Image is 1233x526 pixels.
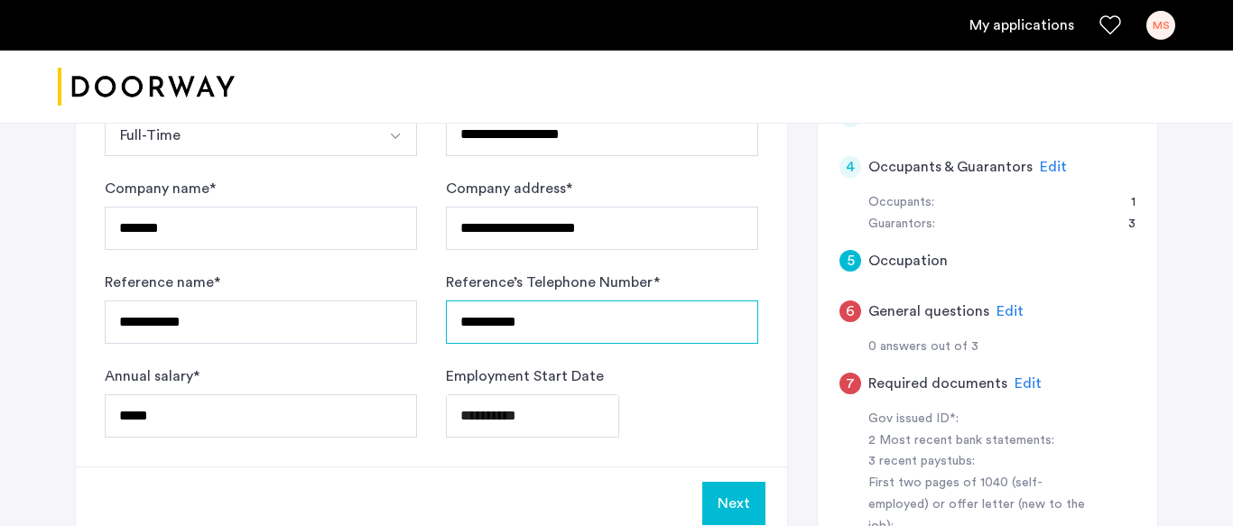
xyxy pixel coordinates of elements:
[105,272,220,293] label: Reference name *
[105,113,375,156] button: Select option
[702,482,765,525] button: Next
[58,53,235,121] img: logo
[105,178,216,199] label: Company name *
[446,365,604,387] label: Employment Start Date
[868,250,948,272] h5: Occupation
[868,373,1007,394] h5: Required documents
[1110,214,1136,235] div: 3
[1113,192,1136,214] div: 1
[868,337,1136,358] div: 0 answers out of 3
[868,192,934,214] div: Occupants:
[105,365,199,387] label: Annual salary *
[868,409,1096,430] div: Gov issued ID*:
[868,451,1096,473] div: 3 recent paystubs:
[1146,11,1175,40] div: MS
[388,129,403,143] img: arrow
[969,14,1074,36] a: My application
[839,300,861,322] div: 6
[868,214,935,235] div: Guarantors:
[1099,14,1121,36] a: Favorites
[997,304,1024,318] span: Edit
[446,272,660,293] label: Reference’s Telephone Number *
[839,250,861,272] div: 5
[868,156,1033,178] h5: Occupants & Guarantors
[1015,376,1042,391] span: Edit
[374,113,417,156] button: Select option
[446,178,572,199] label: Company address *
[1040,160,1067,174] span: Edit
[58,53,235,121] a: Cazamio logo
[868,430,1096,452] div: 2 Most recent bank statements:
[839,156,861,178] div: 4
[839,373,861,394] div: 7
[868,300,989,322] h5: General questions
[446,394,619,438] input: Employment Start Date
